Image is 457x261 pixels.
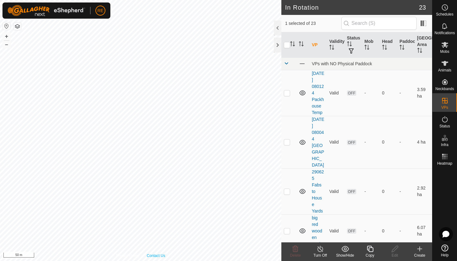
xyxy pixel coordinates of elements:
div: - [364,228,377,234]
td: 0 [380,116,397,168]
span: Infra [441,143,448,147]
button: Reset Map [3,22,10,30]
button: – [3,41,10,48]
h2: In Rotation [285,4,419,11]
p-sorticon: Activate to sort [364,46,369,51]
div: - [364,90,377,96]
span: Mobs [440,50,449,53]
th: Head [380,32,397,58]
th: [GEOGRAPHIC_DATA] Area [415,32,432,58]
input: Search (S) [341,17,417,30]
span: Animals [438,68,451,72]
p-sorticon: Activate to sort [329,46,334,51]
p-sorticon: Activate to sort [382,46,387,51]
span: Heatmap [437,162,452,165]
td: - [397,214,414,247]
td: 2.92 ha [415,168,432,214]
td: 4 ha [415,116,432,168]
th: Paddock [397,32,414,58]
td: 3.59 ha [415,70,432,116]
td: - [397,168,414,214]
th: Status [344,32,362,58]
button: Map Layers [14,23,21,30]
span: 1 selected of 23 [285,20,341,27]
span: OFF [347,189,356,194]
span: Status [439,124,450,128]
span: Schedules [436,12,453,16]
span: RE [97,7,103,14]
td: Valid [327,70,344,116]
td: 6.07 ha [415,214,432,247]
a: [DATE] 080044 [GEOGRAPHIC_DATA] [312,117,324,167]
div: Edit [382,253,407,258]
p-sorticon: Activate to sort [290,42,295,47]
div: Copy [358,253,382,258]
a: Contact Us [147,253,165,259]
p-sorticon: Activate to sort [347,42,352,47]
td: - [397,70,414,116]
td: 0 [380,168,397,214]
button: + [3,33,10,40]
div: Create [407,253,432,258]
div: VPs with NO Physical Paddock [312,61,430,66]
span: OFF [347,140,356,145]
th: Validity [327,32,344,58]
span: Help [441,253,449,257]
th: VP [309,32,327,58]
td: Valid [327,168,344,214]
span: 23 [419,3,426,12]
a: big red wooden yards [312,215,322,246]
span: Notifications [435,31,455,35]
th: Mob [362,32,379,58]
td: Valid [327,116,344,168]
td: - [397,116,414,168]
span: OFF [347,90,356,96]
div: Turn Off [308,253,333,258]
div: Show/Hide [333,253,358,258]
span: VPs [441,106,448,109]
a: [DATE] 080124 Packhouse Temp [312,71,324,115]
td: 0 [380,214,397,247]
p-sorticon: Activate to sort [299,42,304,47]
td: Valid [327,214,344,247]
a: Help [432,242,457,259]
span: Delete [290,253,301,258]
div: - [364,139,377,145]
span: Neckbands [435,87,454,91]
p-sorticon: Activate to sort [399,46,404,51]
a: Privacy Policy [116,253,139,259]
img: Gallagher Logo [7,5,85,16]
a: 290625 Fabs to House Yards [312,169,324,213]
td: 0 [380,70,397,116]
span: OFF [347,228,356,234]
div: - [364,188,377,195]
p-sorticon: Activate to sort [417,49,422,54]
